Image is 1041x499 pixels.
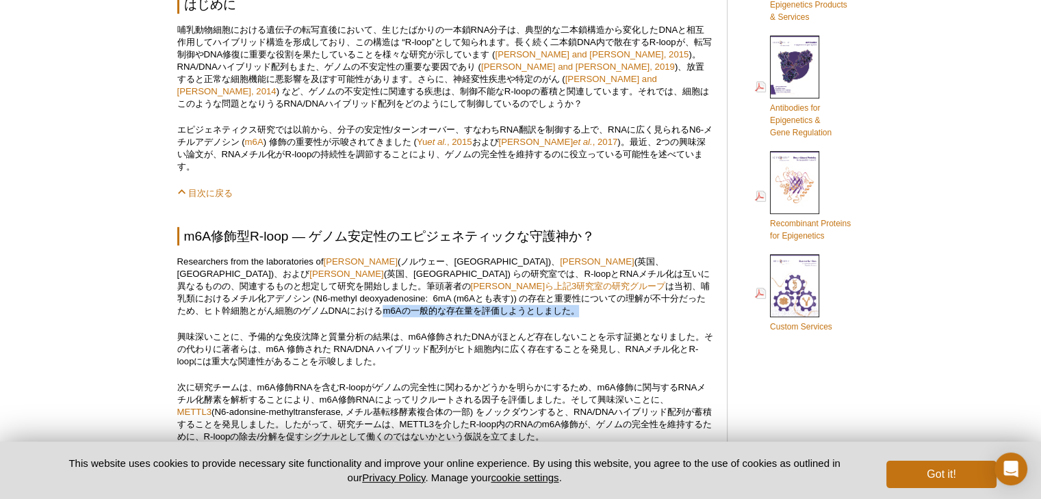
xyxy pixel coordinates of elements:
[177,24,713,110] p: 哺乳動物細胞における遺伝子の転写直後において、生じたばかりの一本鎖RNA分子は、典型的な二本鎖構造から変化したDNAと相互作用してハイブリッド構造を形成しており、この構造は “R-loop”とし...
[491,472,558,483] button: cookie settings
[309,269,383,279] a: [PERSON_NAME]
[770,36,819,98] img: Abs_epi_2015_cover_web_70x200
[770,254,819,317] img: Custom_Services_cover
[495,49,689,59] a: [PERSON_NAME] and [PERSON_NAME], 2015
[886,461,996,488] button: Got it!
[177,227,713,245] h2: m6A修飾型R-loop ― ゲノム安定性のエピジェネティックな守護神か？
[245,137,264,147] a: m6A
[755,34,832,140] a: Antibodies forEpigenetics &Gene Regulation
[362,472,425,483] a: Privacy Policy
[177,74,657,96] a: [PERSON_NAME] and [PERSON_NAME], 2014
[427,137,447,147] em: et al.
[177,407,212,417] a: METTL3
[417,137,472,147] a: Yuet al., 2015
[994,453,1027,485] div: Open Intercom Messenger
[755,253,832,334] a: Custom Services
[770,151,819,214] img: Rec_prots_140604_cover_web_70x200
[177,188,233,198] a: 目次に戻る
[481,62,675,72] a: [PERSON_NAME] and [PERSON_NAME], 2019
[573,137,593,147] em: et al.
[560,256,634,267] a: [PERSON_NAME]
[498,137,617,147] a: [PERSON_NAME]et al., 2017
[770,322,832,332] span: Custom Services
[324,256,398,267] a: [PERSON_NAME]
[177,331,713,368] p: 興味深いことに、予備的な免疫沈降と質量分析の結果は、m6A修飾されたDNAがほとんど存在しないことを示す証拠となりました。その代わりに著者らは、m6A 修飾された RNA/DNA ハイブリッド配...
[471,281,666,291] a: [PERSON_NAME]ら上記3研究室の研究グループ
[770,219,851,241] span: Recombinant Proteins for Epigenetics
[177,256,713,317] p: Researchers from the laboratories of (ノルウェー、[GEOGRAPHIC_DATA])、 (英国、[GEOGRAPHIC_DATA])、および (英国、[G...
[45,456,864,485] p: This website uses cookies to provide necessary site functionality and improve your online experie...
[755,150,851,243] a: Recombinant Proteinsfor Epigenetics
[177,381,713,443] p: 次に研究チームは、m6A修飾RNAを含むR-loopがゲノムの完全性に関わるかどうかを明らかにするため、m6A修飾に関与するRNAメチル化酵素を解析することにより、m6A修飾RNAによってリクル...
[770,103,832,137] span: Antibodies for Epigenetics & Gene Regulation
[177,124,713,173] p: エピジェネティクス研究では以前から、分子の安定性/ターンオーバー、すなわちRNA翻訳を制御する上で、RNAに広く見られるN6-メチルアデノシン ( ) 修飾の重要性が示唆されてきました ( およ...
